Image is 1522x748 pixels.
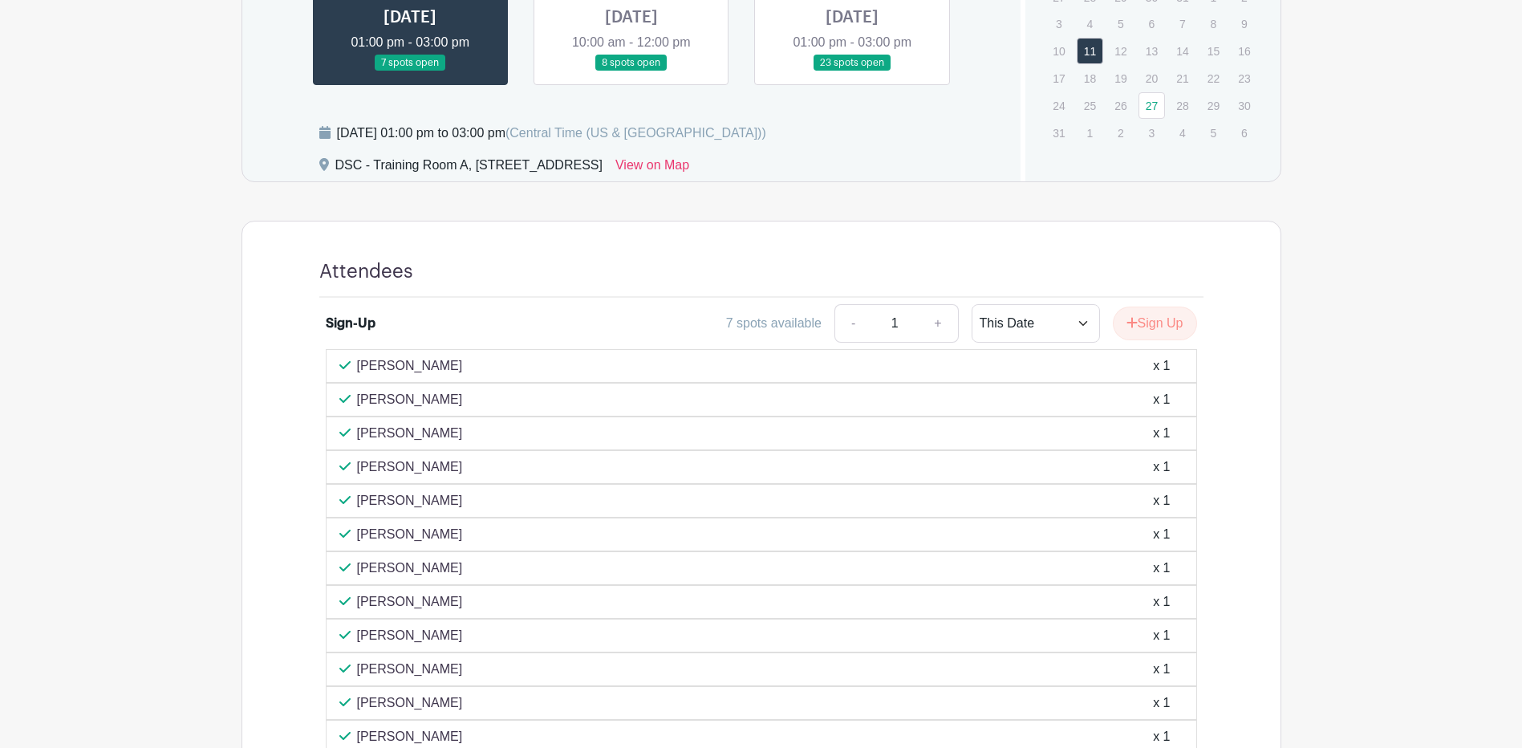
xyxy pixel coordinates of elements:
[1138,120,1165,145] p: 3
[1138,11,1165,36] p: 6
[1153,727,1170,746] div: x 1
[1200,66,1227,91] p: 22
[1077,66,1103,91] p: 18
[1153,626,1170,645] div: x 1
[1107,66,1134,91] p: 19
[1231,39,1257,63] p: 16
[357,660,463,679] p: [PERSON_NAME]
[1153,356,1170,376] div: x 1
[1153,660,1170,679] div: x 1
[1138,39,1165,63] p: 13
[1138,92,1165,119] a: 27
[1169,93,1195,118] p: 28
[1107,11,1134,36] p: 5
[337,124,766,143] div: [DATE] 01:00 pm to 03:00 pm
[1153,559,1170,578] div: x 1
[1045,66,1072,91] p: 17
[1200,39,1227,63] p: 15
[505,126,766,140] span: (Central Time (US & [GEOGRAPHIC_DATA]))
[1153,592,1170,612] div: x 1
[1169,11,1195,36] p: 7
[357,356,463,376] p: [PERSON_NAME]
[357,525,463,544] p: [PERSON_NAME]
[1200,11,1227,36] p: 8
[1153,457,1170,477] div: x 1
[1153,525,1170,544] div: x 1
[357,491,463,510] p: [PERSON_NAME]
[726,314,822,333] div: 7 spots available
[1107,93,1134,118] p: 26
[1231,66,1257,91] p: 23
[357,424,463,443] p: [PERSON_NAME]
[1153,390,1170,409] div: x 1
[1077,38,1103,64] a: 11
[918,304,958,343] a: +
[1138,66,1165,91] p: 20
[357,693,463,713] p: [PERSON_NAME]
[357,457,463,477] p: [PERSON_NAME]
[335,156,603,181] div: DSC - Training Room A, [STREET_ADDRESS]
[1045,93,1072,118] p: 24
[1113,307,1197,340] button: Sign Up
[1169,66,1195,91] p: 21
[1200,120,1227,145] p: 5
[326,314,375,333] div: Sign-Up
[1200,93,1227,118] p: 29
[1169,39,1195,63] p: 14
[1077,11,1103,36] p: 4
[1107,120,1134,145] p: 2
[1231,120,1257,145] p: 6
[1153,491,1170,510] div: x 1
[1107,39,1134,63] p: 12
[1231,11,1257,36] p: 9
[615,156,689,181] a: View on Map
[1077,120,1103,145] p: 1
[1045,11,1072,36] p: 3
[357,727,463,746] p: [PERSON_NAME]
[319,260,413,283] h4: Attendees
[834,304,871,343] a: -
[1045,39,1072,63] p: 10
[357,592,463,612] p: [PERSON_NAME]
[1153,693,1170,713] div: x 1
[1045,120,1072,145] p: 31
[357,626,463,645] p: [PERSON_NAME]
[1153,424,1170,443] div: x 1
[357,390,463,409] p: [PERSON_NAME]
[1231,93,1257,118] p: 30
[1077,93,1103,118] p: 25
[357,559,463,578] p: [PERSON_NAME]
[1169,120,1195,145] p: 4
